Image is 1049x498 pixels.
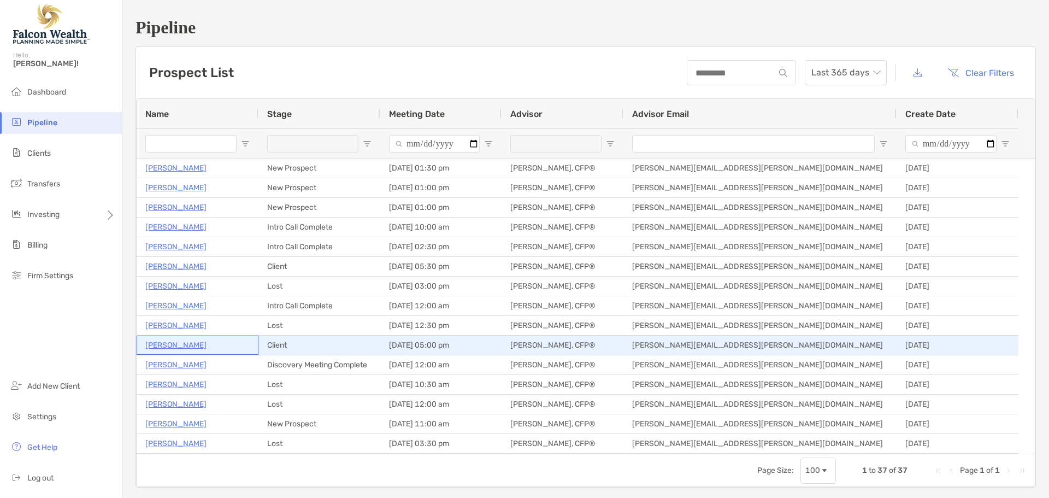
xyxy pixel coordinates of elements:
[869,466,876,475] span: to
[258,178,380,197] div: New Prospect
[380,296,502,315] div: [DATE] 12:00 am
[897,375,1018,394] div: [DATE]
[27,271,73,280] span: Firm Settings
[623,296,897,315] div: [PERSON_NAME][EMAIL_ADDRESS][PERSON_NAME][DOMAIN_NAME]
[27,210,60,219] span: Investing
[145,161,207,175] a: [PERSON_NAME]
[10,409,23,423] img: settings icon
[986,466,993,475] span: of
[623,355,897,374] div: [PERSON_NAME][EMAIL_ADDRESS][PERSON_NAME][DOMAIN_NAME]
[1004,466,1013,475] div: Next Page
[389,135,480,153] input: Meeting Date Filter Input
[1017,466,1026,475] div: Last Page
[10,471,23,484] img: logout icon
[380,237,502,256] div: [DATE] 02:30 pm
[258,395,380,414] div: Lost
[145,240,207,254] a: [PERSON_NAME]
[623,198,897,217] div: [PERSON_NAME][EMAIL_ADDRESS][PERSON_NAME][DOMAIN_NAME]
[241,139,250,148] button: Open Filter Menu
[502,434,623,453] div: [PERSON_NAME], CFP®
[939,61,1022,85] button: Clear Filters
[258,414,380,433] div: New Prospect
[10,440,23,453] img: get-help icon
[905,135,997,153] input: Create Date Filter Input
[258,336,380,355] div: Client
[145,437,207,450] a: [PERSON_NAME]
[27,473,54,483] span: Log out
[897,355,1018,374] div: [DATE]
[879,139,888,148] button: Open Filter Menu
[484,139,493,148] button: Open Filter Menu
[380,218,502,237] div: [DATE] 10:00 am
[889,466,896,475] span: of
[757,466,794,475] div: Page Size:
[380,414,502,433] div: [DATE] 11:00 am
[27,118,57,127] span: Pipeline
[145,338,207,352] a: [PERSON_NAME]
[145,260,207,273] a: [PERSON_NAME]
[502,218,623,237] div: [PERSON_NAME], CFP®
[145,417,207,431] a: [PERSON_NAME]
[13,4,90,44] img: Falcon Wealth Planning Logo
[502,336,623,355] div: [PERSON_NAME], CFP®
[389,109,445,119] span: Meeting Date
[145,279,207,293] a: [PERSON_NAME]
[897,296,1018,315] div: [DATE]
[502,237,623,256] div: [PERSON_NAME], CFP®
[10,177,23,190] img: transfers icon
[27,382,80,391] span: Add New Client
[897,277,1018,296] div: [DATE]
[897,414,1018,433] div: [DATE]
[502,277,623,296] div: [PERSON_NAME], CFP®
[145,109,169,119] span: Name
[947,466,956,475] div: Previous Page
[135,17,1036,38] h1: Pipeline
[145,378,207,391] a: [PERSON_NAME]
[27,149,51,158] span: Clients
[380,395,502,414] div: [DATE] 12:00 am
[10,146,23,159] img: clients icon
[897,257,1018,276] div: [DATE]
[897,316,1018,335] div: [DATE]
[898,466,907,475] span: 37
[27,412,56,421] span: Settings
[145,397,207,411] p: [PERSON_NAME]
[623,237,897,256] div: [PERSON_NAME][EMAIL_ADDRESS][PERSON_NAME][DOMAIN_NAME]
[258,316,380,335] div: Lost
[363,139,372,148] button: Open Filter Menu
[10,85,23,98] img: dashboard icon
[258,237,380,256] div: Intro Call Complete
[149,65,234,80] h3: Prospect List
[934,466,942,475] div: First Page
[258,218,380,237] div: Intro Call Complete
[623,414,897,433] div: [PERSON_NAME][EMAIL_ADDRESS][PERSON_NAME][DOMAIN_NAME]
[502,159,623,178] div: [PERSON_NAME], CFP®
[779,69,787,77] img: input icon
[862,466,867,475] span: 1
[805,466,820,475] div: 100
[632,109,689,119] span: Advisor Email
[623,257,897,276] div: [PERSON_NAME][EMAIL_ADDRESS][PERSON_NAME][DOMAIN_NAME]
[145,201,207,214] a: [PERSON_NAME]
[380,355,502,374] div: [DATE] 12:00 am
[145,319,207,332] a: [PERSON_NAME]
[267,109,292,119] span: Stage
[258,296,380,315] div: Intro Call Complete
[258,434,380,453] div: Lost
[897,237,1018,256] div: [DATE]
[811,61,880,85] span: Last 365 days
[380,336,502,355] div: [DATE] 05:00 pm
[258,257,380,276] div: Client
[145,358,207,372] a: [PERSON_NAME]
[10,268,23,282] img: firm-settings icon
[905,109,956,119] span: Create Date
